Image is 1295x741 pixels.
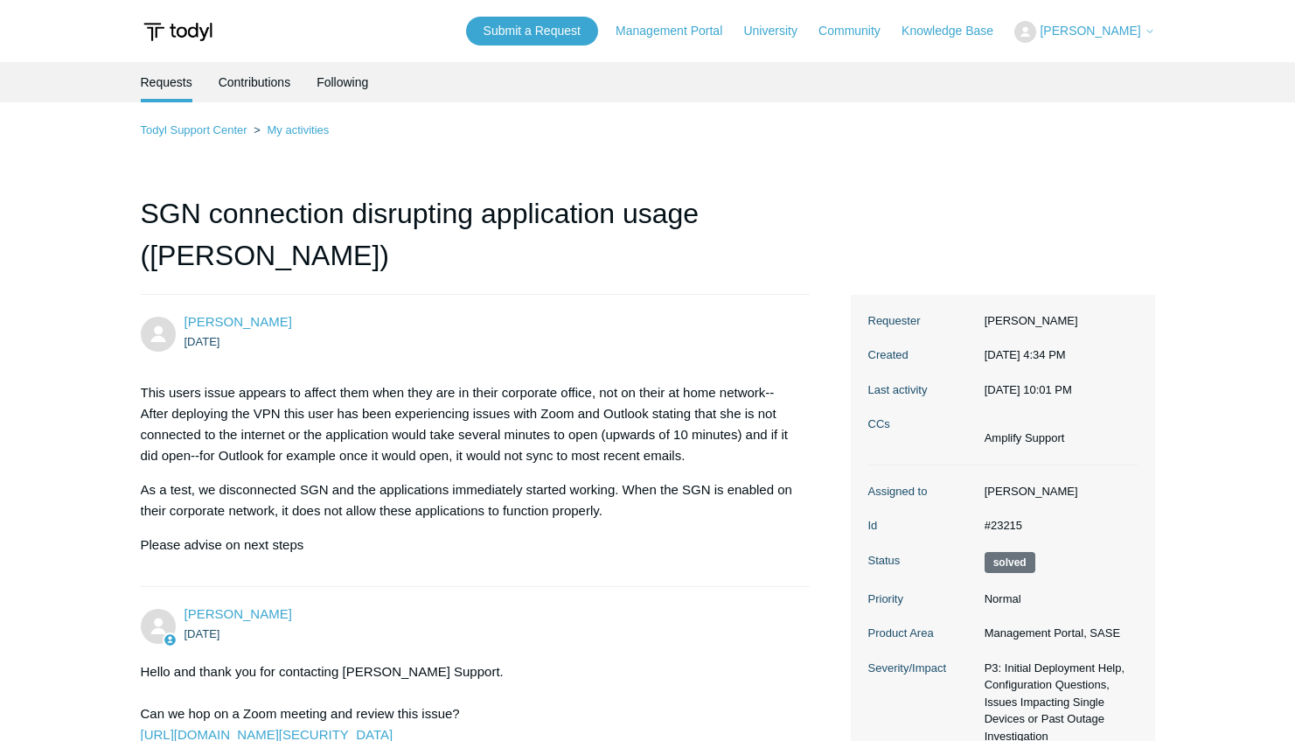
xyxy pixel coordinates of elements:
span: Kris Haire [185,606,292,621]
time: 03/26/2025, 22:01 [985,383,1072,396]
img: Todyl Support Center Help Center home page [141,16,215,48]
li: Amplify Support [985,430,1065,447]
dd: [PERSON_NAME] [976,312,1138,330]
time: 02/25/2025, 16:36 [185,627,220,640]
a: [PERSON_NAME] [185,606,292,621]
dt: Assigned to [868,483,976,500]
dt: CCs [868,416,976,433]
span: Chelsea Waller [185,314,292,329]
dd: Management Portal, SASE [976,625,1138,642]
a: Todyl Support Center [141,123,247,136]
li: Requests [141,62,192,102]
dt: Status [868,552,976,570]
a: [PERSON_NAME] [185,314,292,329]
p: Please advise on next steps [141,535,793,556]
dd: [PERSON_NAME] [976,483,1138,500]
dt: Severity/Impact [868,660,976,677]
a: University [743,22,814,40]
li: My activities [250,123,329,136]
li: Todyl Support Center [141,123,251,136]
time: 02/25/2025, 16:34 [185,335,220,348]
dd: Normal [976,591,1138,608]
h1: SGN connection disrupting application usage ([PERSON_NAME]) [141,192,811,295]
a: My activities [267,123,329,136]
a: Management Portal [616,22,740,40]
dt: Priority [868,591,976,608]
span: [PERSON_NAME] [1040,24,1140,38]
span: This request has been solved [985,552,1035,573]
dt: Id [868,517,976,535]
p: This users issue appears to affect them when they are in their corporate office, not on their at ... [141,382,793,466]
a: Knowledge Base [902,22,1011,40]
time: 02/25/2025, 16:34 [985,348,1066,361]
a: Contributions [219,62,291,102]
button: [PERSON_NAME] [1014,21,1154,43]
dt: Created [868,346,976,364]
dt: Last activity [868,381,976,399]
a: Submit a Request [466,17,598,45]
dt: Product Area [868,625,976,642]
a: Following [317,62,368,102]
p: As a test, we disconnected SGN and the applications immediately started working. When the SGN is ... [141,479,793,521]
dd: #23215 [976,517,1138,535]
dt: Requester [868,312,976,330]
a: Community [818,22,898,40]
